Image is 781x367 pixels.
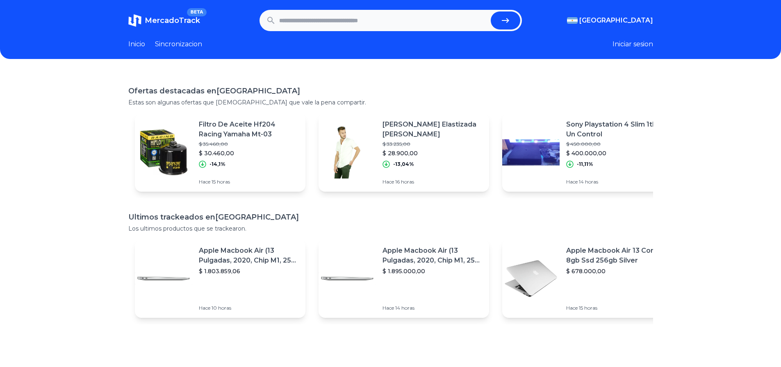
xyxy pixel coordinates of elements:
p: Filtro De Aceite Hf204 Racing Yamaha Mt-03 [199,120,299,139]
p: Los ultimos productos que se trackearon. [128,224,653,233]
p: Hace 16 horas [383,179,483,185]
p: Sony Playstation 4 Slim 1tb Y Un Control [566,120,666,139]
p: $ 28.900,00 [383,149,483,157]
img: Featured image [319,124,376,181]
p: $ 33.235,00 [383,141,483,147]
img: Argentina [567,17,578,24]
p: Hace 14 horas [566,179,666,185]
img: Featured image [135,124,192,181]
p: $ 1.895.000,00 [383,267,483,275]
span: BETA [187,8,206,16]
p: Apple Macbook Air (13 Pulgadas, 2020, Chip M1, 256 Gb De Ssd, 8 Gb De Ram) - Plata [199,246,299,265]
a: MercadoTrackBETA [128,14,200,27]
h1: Ofertas destacadas en [GEOGRAPHIC_DATA] [128,85,653,97]
p: $ 1.803.859,06 [199,267,299,275]
a: Featured imageSony Playstation 4 Slim 1tb Y Un Control$ 450.000,00$ 400.000,00-11,11%Hace 14 horas [502,113,673,192]
p: Estas son algunas ofertas que [DEMOGRAPHIC_DATA] que vale la pena compartir. [128,98,653,106]
p: [PERSON_NAME] Elastizada [PERSON_NAME] [383,120,483,139]
img: Featured image [135,250,192,307]
p: Hace 15 horas [199,179,299,185]
p: Hace 10 horas [199,305,299,311]
img: Featured image [502,250,560,307]
img: Featured image [502,124,560,181]
p: -14,1% [209,161,225,168]
a: Featured imageApple Macbook Air (13 Pulgadas, 2020, Chip M1, 256 Gb De Ssd, 8 Gb De Ram) - Plata$... [135,239,305,318]
button: Iniciar sesion [613,39,653,49]
p: $ 678.000,00 [566,267,666,275]
a: Sincronizacion [155,39,202,49]
a: Featured imageApple Macbook Air 13 Core I5 8gb Ssd 256gb Silver$ 678.000,00Hace 15 horas [502,239,673,318]
img: Featured image [319,250,376,307]
p: Apple Macbook Air (13 Pulgadas, 2020, Chip M1, 256 Gb De Ssd, 8 Gb De Ram) - Plata [383,246,483,265]
p: Apple Macbook Air 13 Core I5 8gb Ssd 256gb Silver [566,246,666,265]
p: -13,04% [393,161,414,168]
a: Featured image[PERSON_NAME] Elastizada [PERSON_NAME]$ 33.235,00$ 28.900,00-13,04%Hace 16 horas [319,113,489,192]
img: MercadoTrack [128,14,141,27]
p: Hace 15 horas [566,305,666,311]
span: MercadoTrack [145,16,200,25]
a: Featured imageFiltro De Aceite Hf204 Racing Yamaha Mt-03$ 35.460,00$ 30.460,00-14,1%Hace 15 horas [135,113,305,192]
p: $ 30.460,00 [199,149,299,157]
p: $ 35.460,00 [199,141,299,147]
span: [GEOGRAPHIC_DATA] [579,16,653,25]
button: [GEOGRAPHIC_DATA] [567,16,653,25]
p: -11,11% [577,161,593,168]
a: Featured imageApple Macbook Air (13 Pulgadas, 2020, Chip M1, 256 Gb De Ssd, 8 Gb De Ram) - Plata$... [319,239,489,318]
p: Hace 14 horas [383,305,483,311]
p: $ 450.000,00 [566,141,666,147]
p: $ 400.000,00 [566,149,666,157]
a: Inicio [128,39,145,49]
h1: Ultimos trackeados en [GEOGRAPHIC_DATA] [128,211,653,223]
